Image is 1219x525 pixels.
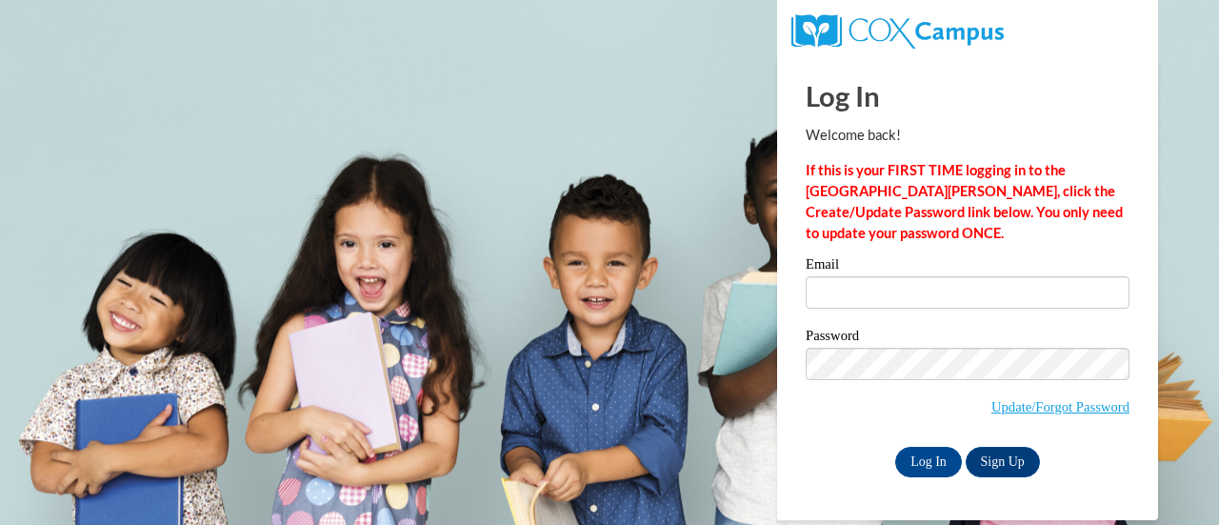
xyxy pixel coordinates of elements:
label: Password [806,329,1129,348]
input: Log In [895,447,962,477]
strong: If this is your FIRST TIME logging in to the [GEOGRAPHIC_DATA][PERSON_NAME], click the Create/Upd... [806,162,1123,241]
a: Update/Forgot Password [991,399,1129,414]
a: Sign Up [966,447,1040,477]
p: Welcome back! [806,125,1129,146]
label: Email [806,257,1129,276]
h1: Log In [806,76,1129,115]
img: COX Campus [791,14,1004,49]
a: COX Campus [791,22,1004,38]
